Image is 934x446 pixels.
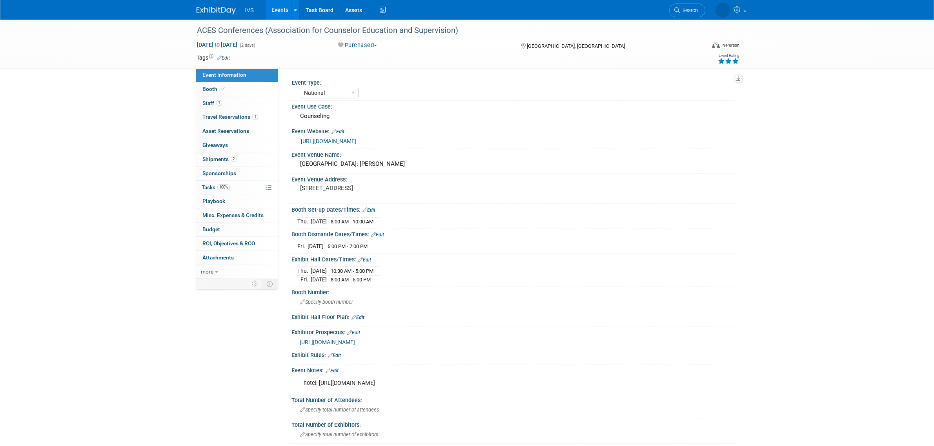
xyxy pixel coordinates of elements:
[202,142,228,148] span: Giveaways
[291,394,738,404] div: Total Number of Attendees:
[291,364,738,375] div: Event Notes:
[202,254,234,261] span: Attachments
[311,275,327,283] td: [DATE]
[335,41,380,49] button: Purchased
[301,138,356,144] a: [URL][DOMAIN_NAME]
[202,86,226,92] span: Booth
[291,286,738,296] div: Booth Number:
[300,339,355,345] a: [URL][DOMAIN_NAME]
[196,194,278,208] a: Playbook
[202,240,255,247] span: ROI, Objectives & ROO
[297,158,732,170] div: [GEOGRAPHIC_DATA]: [PERSON_NAME]
[231,156,237,162] span: 2
[196,138,278,152] a: Giveaways
[217,184,230,190] span: 100%
[248,279,262,289] td: Personalize Event Tab Strip
[201,268,213,275] span: more
[213,42,221,48] span: to
[194,24,694,38] div: ACES Conferences (Association for Counselor Education and Supervision)
[196,82,278,96] a: Booth
[300,299,353,305] span: Specify booth number
[331,268,373,274] span: 10:30 AM - 5:00 PM
[331,129,344,134] a: Edit
[202,226,220,232] span: Budget
[308,242,324,250] td: [DATE]
[196,237,278,250] a: ROI, Objectives & ROO
[202,156,237,162] span: Shipments
[291,326,738,337] div: Exhibitor Prospectus:
[196,68,278,82] a: Event Information
[197,54,230,62] td: Tags
[362,207,375,213] a: Edit
[297,242,308,250] td: Fri.
[197,7,236,15] img: ExhibitDay
[291,101,738,111] div: Event Use Case:
[669,4,705,17] a: Search
[196,181,278,194] a: Tasks100%
[351,315,364,320] a: Edit
[331,219,373,225] span: 8:00 AM - 10:00 AM
[331,277,371,283] span: 8:00 AM - 5:00 PM
[291,254,738,264] div: Exhibit Hall Dates/Times:
[716,3,730,18] img: Kyle Shelstad
[712,42,720,48] img: Format-Inperson.png
[245,7,254,13] span: IVS
[297,267,311,276] td: Thu.
[262,279,278,289] td: Toggle Event Tabs
[196,167,278,180] a: Sponsorships
[527,43,625,49] span: [GEOGRAPHIC_DATA], [GEOGRAPHIC_DATA]
[328,243,368,249] span: 5:00 PM - 7:00 PM
[659,41,740,53] div: Event Format
[721,42,739,48] div: In-Person
[311,217,327,225] td: [DATE]
[297,110,732,122] div: Counseling
[202,184,230,190] span: Tasks
[300,431,378,437] span: Specify total number of exhibitors
[221,87,225,91] i: Booth reservation complete
[371,232,384,238] a: Edit
[252,114,258,120] span: 1
[196,96,278,110] a: Staff1
[239,43,255,48] span: (2 days)
[197,41,238,48] span: [DATE] [DATE]
[328,353,341,358] a: Edit
[358,257,371,263] a: Edit
[196,152,278,166] a: Shipments2
[291,125,738,136] div: Event Website:
[292,77,734,87] div: Event Type:
[311,267,327,276] td: [DATE]
[680,7,698,13] span: Search
[291,174,738,183] div: Event Venue Address:
[202,114,258,120] span: Travel Reservations
[291,419,738,429] div: Total Number of Exhibitors:
[196,265,278,279] a: more
[326,368,339,373] a: Edit
[202,72,246,78] span: Event Information
[217,55,230,61] a: Edit
[216,100,222,106] span: 1
[298,375,652,391] div: hotel: [URL][DOMAIN_NAME]
[291,149,738,159] div: Event Venue Name:
[202,212,264,218] span: Misc. Expenses & Credits
[196,223,278,236] a: Budget
[300,407,379,413] span: Specify total number of attendees
[347,330,360,335] a: Edit
[297,275,311,283] td: Fri.
[196,251,278,265] a: Attachments
[202,170,236,176] span: Sponsorships
[196,208,278,222] a: Misc. Expenses & Credits
[196,110,278,124] a: Travel Reservations1
[202,128,249,134] span: Asset Reservations
[202,198,225,204] span: Playbook
[291,228,738,239] div: Booth Dismantle Dates/Times:
[291,204,738,214] div: Booth Set-up Dates/Times:
[202,100,222,106] span: Staff
[300,185,469,192] pre: [STREET_ADDRESS]
[291,349,738,359] div: Exhibit Rules:
[297,217,311,225] td: Thu.
[718,54,739,58] div: Event Rating
[196,124,278,138] a: Asset Reservations
[291,311,738,321] div: Exhibit Hall Floor Plan:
